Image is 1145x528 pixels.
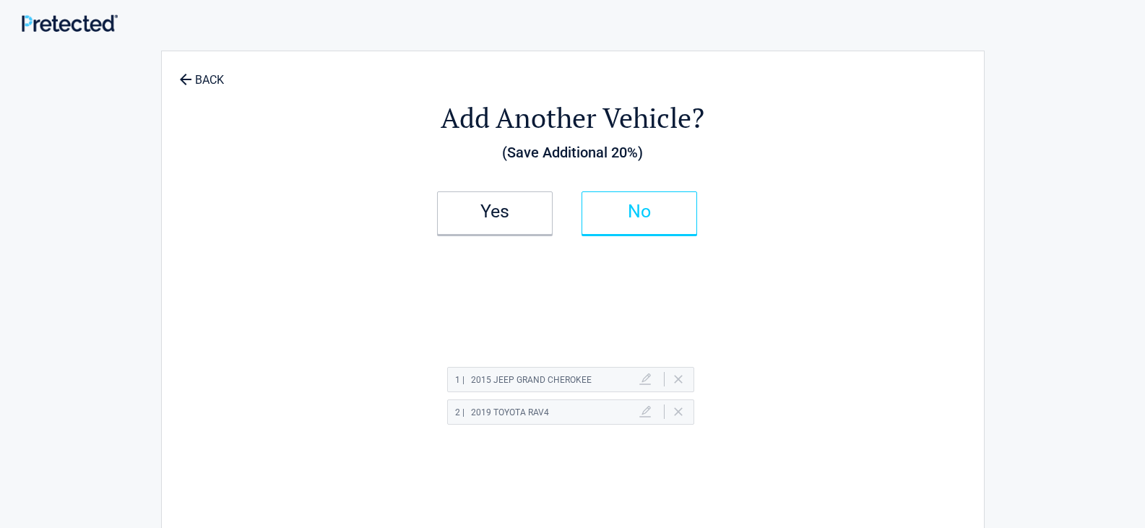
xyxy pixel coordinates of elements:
[241,100,904,137] h2: Add Another Vehicle?
[452,207,537,217] h2: Yes
[674,407,683,416] a: Delete
[597,207,682,217] h2: No
[176,61,227,86] a: BACK
[674,375,683,384] a: Delete
[455,407,465,417] span: 2 |
[455,404,549,422] h2: 2019 Toyota RAV4
[455,375,465,385] span: 1 |
[22,14,118,32] img: Main Logo
[241,140,904,165] h3: (Save Additional 20%)
[455,371,592,389] h2: 2015 Jeep GRAND CHEROKEE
